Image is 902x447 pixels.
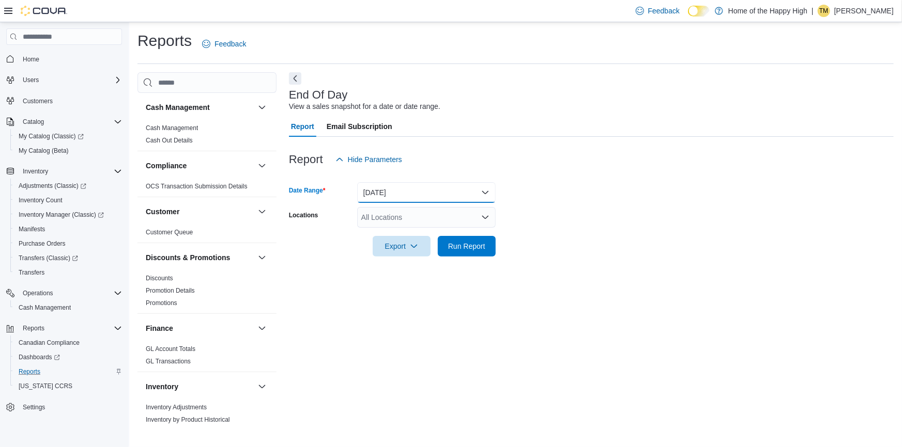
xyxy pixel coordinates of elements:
[14,223,122,235] span: Manifests
[19,74,43,86] button: Users
[146,252,254,263] button: Discounts & Promotions
[14,237,70,250] a: Purchase Orders
[448,241,485,251] span: Run Report
[14,145,122,157] span: My Catalog (Beta)
[14,337,84,349] a: Canadian Compliance
[137,180,277,197] div: Compliance
[357,182,496,203] button: [DATE]
[146,299,177,307] span: Promotions
[10,236,126,251] button: Purchase Orders
[10,193,126,207] button: Inventory Count
[2,73,126,87] button: Users
[14,351,64,363] a: Dashboards
[10,129,126,143] a: My Catalog (Classic)
[728,5,807,17] p: Home of the Happy High
[291,116,314,137] span: Report
[146,404,207,411] a: Inventory Adjustments
[289,89,348,101] h3: End Of Day
[146,228,193,236] span: Customer Queue
[14,194,67,206] a: Inventory Count
[146,102,254,113] button: Cash Management
[19,74,122,86] span: Users
[834,5,894,17] p: [PERSON_NAME]
[632,1,684,21] a: Feedback
[146,323,254,333] button: Finance
[146,252,230,263] h3: Discounts & Promotions
[146,124,198,132] span: Cash Management
[14,365,122,378] span: Reports
[2,93,126,108] button: Customers
[19,322,49,334] button: Reports
[481,213,490,221] button: Open list of options
[2,115,126,129] button: Catalog
[19,401,122,413] span: Settings
[19,116,122,128] span: Catalog
[23,118,44,126] span: Catalog
[146,206,254,217] button: Customer
[137,122,277,151] div: Cash Management
[146,403,207,411] span: Inventory Adjustments
[10,207,126,222] a: Inventory Manager (Classic)
[10,265,126,280] button: Transfers
[19,147,69,155] span: My Catalog (Beta)
[137,343,277,372] div: Finance
[14,237,122,250] span: Purchase Orders
[19,53,43,66] a: Home
[289,153,323,166] h3: Report
[146,206,179,217] h3: Customer
[348,154,402,165] span: Hide Parameters
[19,368,40,376] span: Reports
[14,252,122,264] span: Transfers (Classic)
[23,403,45,411] span: Settings
[146,229,193,236] a: Customer Queue
[19,211,104,219] span: Inventory Manager (Classic)
[146,416,230,423] a: Inventory by Product Historical
[10,364,126,379] button: Reports
[10,143,126,158] button: My Catalog (Beta)
[19,225,45,233] span: Manifests
[327,116,392,137] span: Email Subscription
[14,380,77,392] a: [US_STATE] CCRS
[2,164,126,179] button: Inventory
[146,299,177,307] a: Promotions
[19,240,66,248] span: Purchase Orders
[256,101,268,114] button: Cash Management
[146,124,198,132] a: Cash Management
[438,236,496,257] button: Run Report
[14,194,122,206] span: Inventory Count
[10,336,126,350] button: Canadian Compliance
[19,254,78,262] span: Transfers (Classic)
[21,6,67,16] img: Cova
[146,357,191,365] span: GL Transactions
[146,323,173,333] h3: Finance
[2,321,126,336] button: Reports
[256,322,268,334] button: Finance
[14,145,73,157] a: My Catalog (Beta)
[14,301,75,314] a: Cash Management
[14,252,82,264] a: Transfers (Classic)
[14,130,122,142] span: My Catalog (Classic)
[10,300,126,315] button: Cash Management
[10,379,126,393] button: [US_STATE] CCRS
[146,286,195,295] span: Promotion Details
[14,209,122,221] span: Inventory Manager (Classic)
[648,6,680,16] span: Feedback
[19,287,122,299] span: Operations
[146,182,248,190] span: OCS Transaction Submission Details
[19,382,72,390] span: [US_STATE] CCRS
[146,102,210,113] h3: Cash Management
[14,266,122,279] span: Transfers
[146,161,254,171] button: Compliance
[19,401,49,413] a: Settings
[146,345,195,353] a: GL Account Totals
[19,95,57,107] a: Customers
[2,51,126,66] button: Home
[14,180,90,192] a: Adjustments (Classic)
[146,136,193,145] span: Cash Out Details
[812,5,814,17] p: |
[819,5,828,17] span: TM
[688,6,710,17] input: Dark Mode
[146,137,193,144] a: Cash Out Details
